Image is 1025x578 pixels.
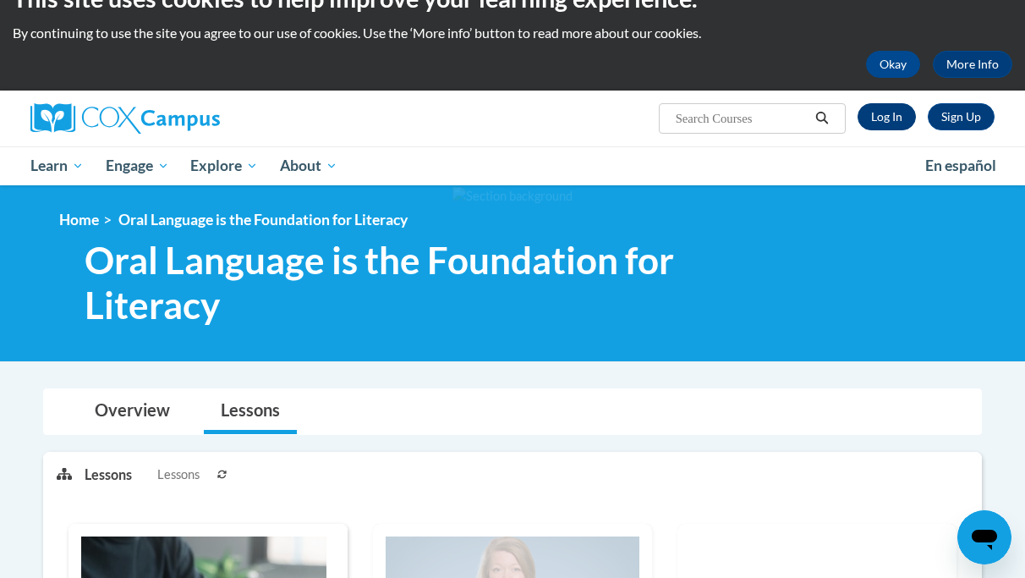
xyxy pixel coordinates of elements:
span: Lessons [157,465,200,484]
p: Lessons [85,465,132,484]
button: Okay [866,51,920,78]
span: About [280,156,337,176]
div: Main menu [18,146,1007,185]
a: En español [914,148,1007,184]
span: Explore [190,156,258,176]
a: Register [928,103,995,130]
img: Cox Campus [30,103,220,134]
a: Lessons [204,389,297,434]
input: Search Courses [674,108,809,129]
a: Overview [78,389,187,434]
a: Home [59,211,99,228]
a: Log In [858,103,916,130]
a: Engage [95,146,180,185]
span: Learn [30,156,84,176]
a: About [269,146,348,185]
iframe: Button to launch messaging window [957,510,1011,564]
a: Cox Campus [30,103,335,134]
a: Explore [179,146,269,185]
span: Engage [106,156,169,176]
span: Oral Language is the Foundation for Literacy [85,238,782,328]
p: By continuing to use the site you agree to our use of cookies. Use the ‘More info’ button to read... [13,24,1012,42]
button: Search [809,108,835,129]
img: Section background [452,187,573,206]
span: Oral Language is the Foundation for Literacy [118,211,408,228]
a: More Info [933,51,1012,78]
a: Learn [19,146,95,185]
span: En español [925,157,996,174]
